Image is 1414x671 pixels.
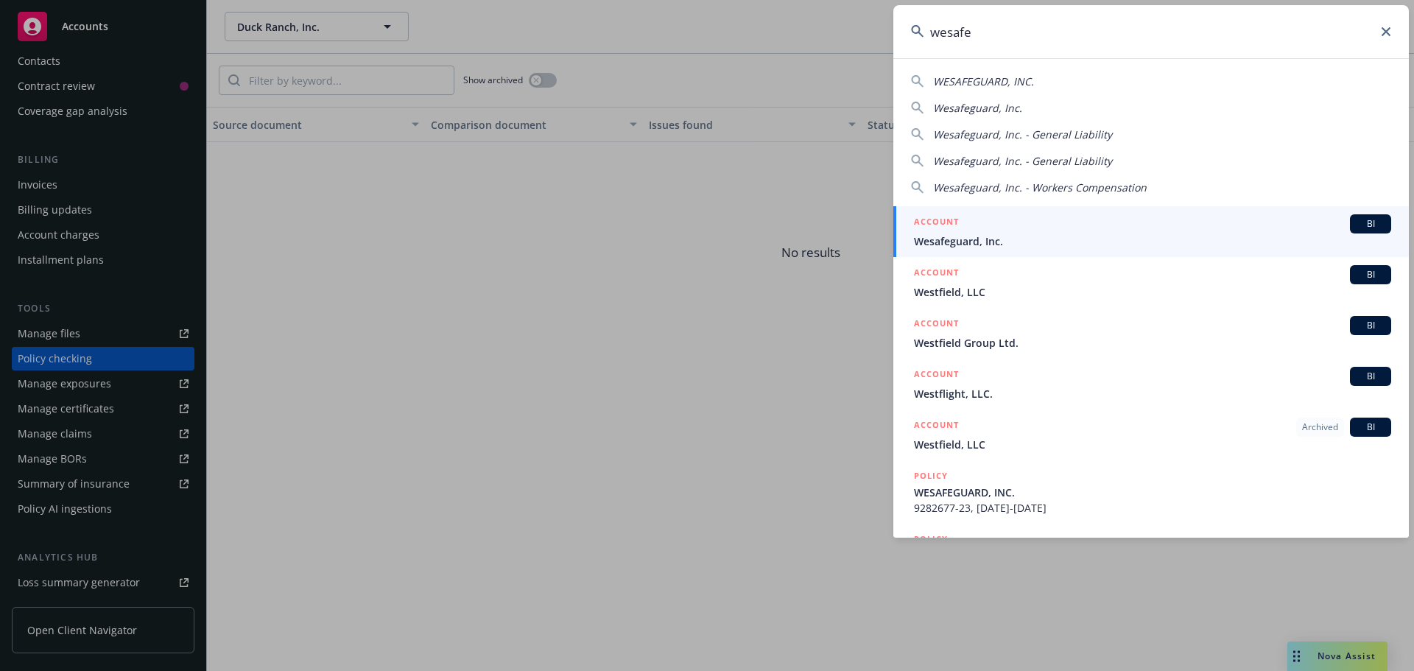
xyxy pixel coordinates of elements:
[933,180,1147,194] span: Wesafeguard, Inc. - Workers Compensation
[914,418,959,435] h5: ACCOUNT
[893,308,1409,359] a: ACCOUNTBIWestfield Group Ltd.
[914,284,1391,300] span: Westfield, LLC
[893,524,1409,587] a: POLICY
[914,367,959,384] h5: ACCOUNT
[893,460,1409,524] a: POLICYWESAFEGUARD, INC.9282677-23, [DATE]-[DATE]
[914,214,959,232] h5: ACCOUNT
[893,206,1409,257] a: ACCOUNTBIWesafeguard, Inc.
[1356,370,1385,383] span: BI
[933,127,1112,141] span: Wesafeguard, Inc. - General Liability
[1356,319,1385,332] span: BI
[1302,421,1338,434] span: Archived
[893,410,1409,460] a: ACCOUNTArchivedBIWestfield, LLC
[914,316,959,334] h5: ACCOUNT
[914,265,959,283] h5: ACCOUNT
[933,74,1034,88] span: WESAFEGUARD, INC.
[914,500,1391,516] span: 9282677-23, [DATE]-[DATE]
[1356,217,1385,231] span: BI
[914,386,1391,401] span: Westflight, LLC.
[893,5,1409,58] input: Search...
[914,233,1391,249] span: Wesafeguard, Inc.
[914,532,948,547] h5: POLICY
[914,437,1391,452] span: Westfield, LLC
[933,154,1112,168] span: Wesafeguard, Inc. - General Liability
[1356,421,1385,434] span: BI
[914,468,948,483] h5: POLICY
[933,101,1022,115] span: Wesafeguard, Inc.
[893,257,1409,308] a: ACCOUNTBIWestfield, LLC
[914,335,1391,351] span: Westfield Group Ltd.
[914,485,1391,500] span: WESAFEGUARD, INC.
[893,359,1409,410] a: ACCOUNTBIWestflight, LLC.
[1356,268,1385,281] span: BI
